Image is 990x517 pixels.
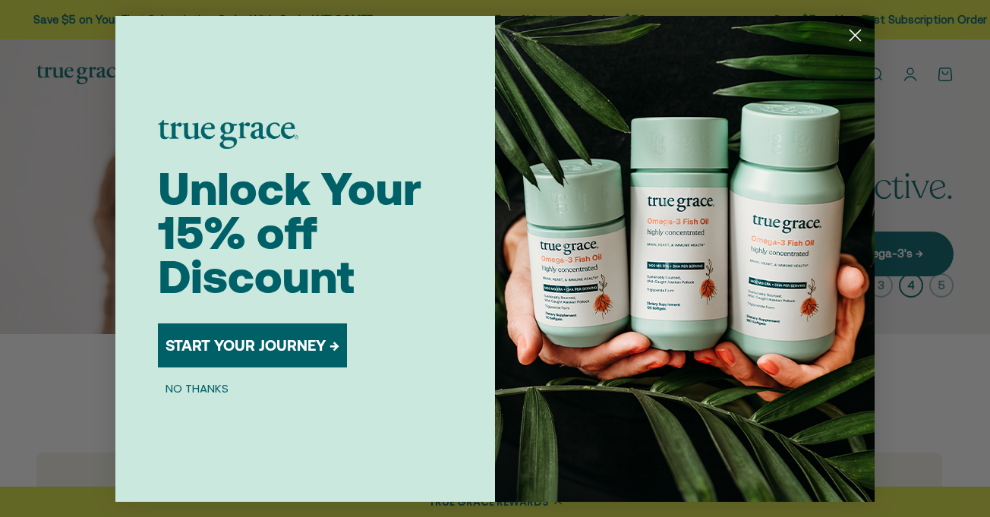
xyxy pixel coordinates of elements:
img: 098727d5-50f8-4f9b-9554-844bb8da1403.jpeg [495,16,875,502]
span: Unlock Your 15% off Discount [158,162,421,303]
button: START YOUR JOURNEY → [158,323,347,367]
button: Close dialog [842,22,869,49]
img: logo placeholder [158,120,298,149]
button: NO THANKS [158,380,236,398]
